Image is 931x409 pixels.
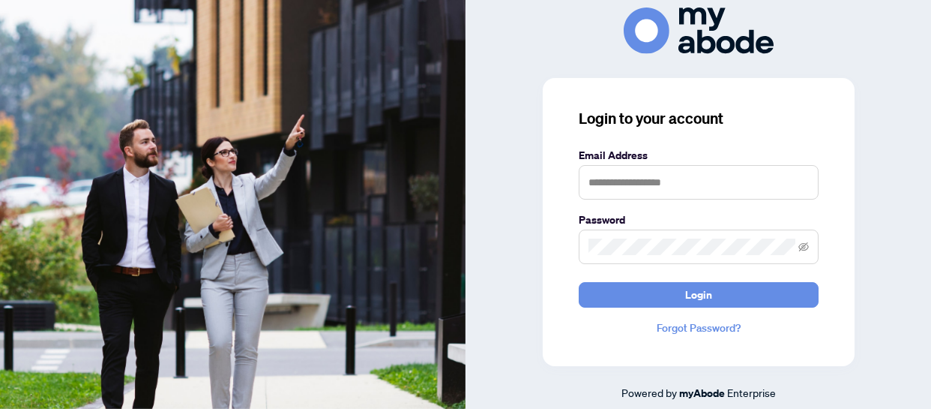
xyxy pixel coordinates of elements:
label: Email Address [579,147,819,164]
span: eye-invisible [798,242,809,252]
label: Password [579,212,819,228]
span: Enterprise [727,386,776,399]
span: Login [685,283,712,307]
button: Login [579,282,819,308]
a: Forgot Password? [579,320,819,336]
span: Powered by [621,386,677,399]
h3: Login to your account [579,108,819,129]
img: ma-logo [624,8,774,53]
a: myAbode [679,385,725,401]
